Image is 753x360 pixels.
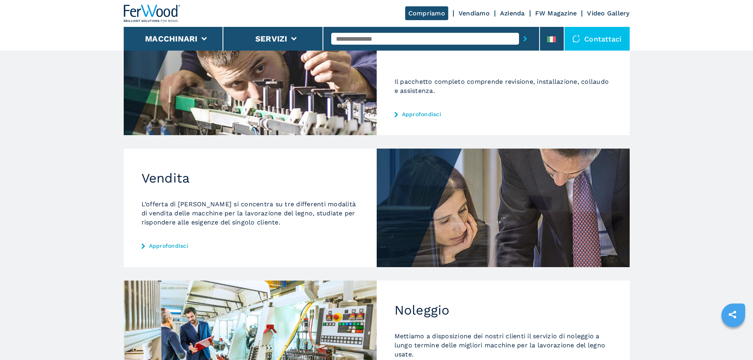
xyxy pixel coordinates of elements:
[255,34,287,43] button: Servizi
[459,9,490,17] a: Vendiamo
[142,243,359,249] a: Approfondisci
[723,305,742,324] a: sharethis
[500,9,525,17] a: Azienda
[142,170,359,186] h2: Vendita
[142,200,359,227] p: L’offerta di [PERSON_NAME] si concentra su tre differenti modalità di vendita delle macchine per ...
[405,6,448,20] a: Compriamo
[535,9,577,17] a: FW Magazine
[587,9,629,17] a: Video Gallery
[394,302,612,318] h2: Noleggio
[719,324,747,354] iframe: Chat
[572,35,580,43] img: Contattaci
[124,5,181,22] img: Ferwood
[394,77,612,95] p: Il pacchetto completo comprende revisione, installazione, collaudo e assistenza.
[145,34,198,43] button: Macchinari
[394,332,612,359] p: Mettiamo a disposizione dei nostri clienti il servizio di noleggio a lungo termine delle migliori...
[519,30,531,48] button: submit-button
[377,149,630,267] img: Vendita
[394,111,612,117] a: Approfondisci
[564,27,630,51] div: Contattaci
